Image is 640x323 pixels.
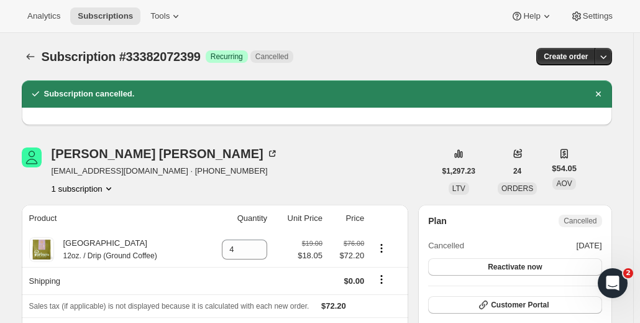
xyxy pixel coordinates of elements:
button: Tools [143,7,190,25]
span: ORDERS [501,184,533,193]
button: 24 [506,162,529,180]
button: Subscriptions [70,7,140,25]
span: $1,297.23 [442,166,475,176]
span: [EMAIL_ADDRESS][DOMAIN_NAME] · [PHONE_NUMBER] [52,165,278,177]
span: Reactivate now [488,262,542,272]
button: Customer Portal [428,296,601,314]
th: Unit Price [271,205,326,232]
button: $1,297.23 [435,162,483,180]
button: Reactivate now [428,258,601,276]
th: Price [326,205,368,232]
span: Help [523,11,540,21]
h2: Plan [428,215,447,227]
div: [GEOGRAPHIC_DATA] [54,237,157,262]
span: 2 [623,268,633,278]
span: Subscription #33382072399 [42,50,201,63]
small: $19.00 [302,240,322,247]
span: Sales tax (if applicable) is not displayed because it is calculated with each new order. [29,302,309,311]
button: Settings [563,7,620,25]
img: product img [29,237,54,262]
span: AOV [556,179,572,188]
span: Analytics [27,11,60,21]
span: $54.05 [552,162,577,175]
h2: Subscription cancelled. [44,88,135,100]
button: Shipping actions [372,273,391,286]
span: Customer Portal [491,300,549,310]
small: 12oz. / Drip (Ground Coffee) [63,251,157,260]
iframe: Intercom live chat [598,268,628,298]
span: Cancelled [564,216,597,226]
span: $0.00 [344,276,365,286]
button: Product actions [52,182,115,195]
span: Settings [583,11,613,21]
button: Create order [536,48,595,65]
span: $72.20 [330,250,364,262]
span: $72.20 [321,301,346,311]
span: Cancelled [255,52,288,62]
span: LTV [452,184,465,193]
span: [DATE] [577,240,602,252]
button: Dismiss notification [590,85,607,103]
small: $76.00 [344,240,364,247]
div: [PERSON_NAME] [PERSON_NAME] [52,147,278,160]
th: Shipping [22,267,203,294]
th: Quantity [203,205,271,232]
span: 24 [513,166,521,176]
button: Product actions [372,241,391,255]
span: $18.05 [298,250,322,262]
button: Analytics [20,7,68,25]
span: Subscriptions [78,11,133,21]
span: Cancelled [428,240,464,252]
span: Recurring [211,52,243,62]
span: Barbara Osgood [22,147,42,167]
span: Tools [150,11,170,21]
button: Help [503,7,560,25]
button: Subscriptions [22,48,39,65]
th: Product [22,205,203,232]
span: Create order [544,52,588,62]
